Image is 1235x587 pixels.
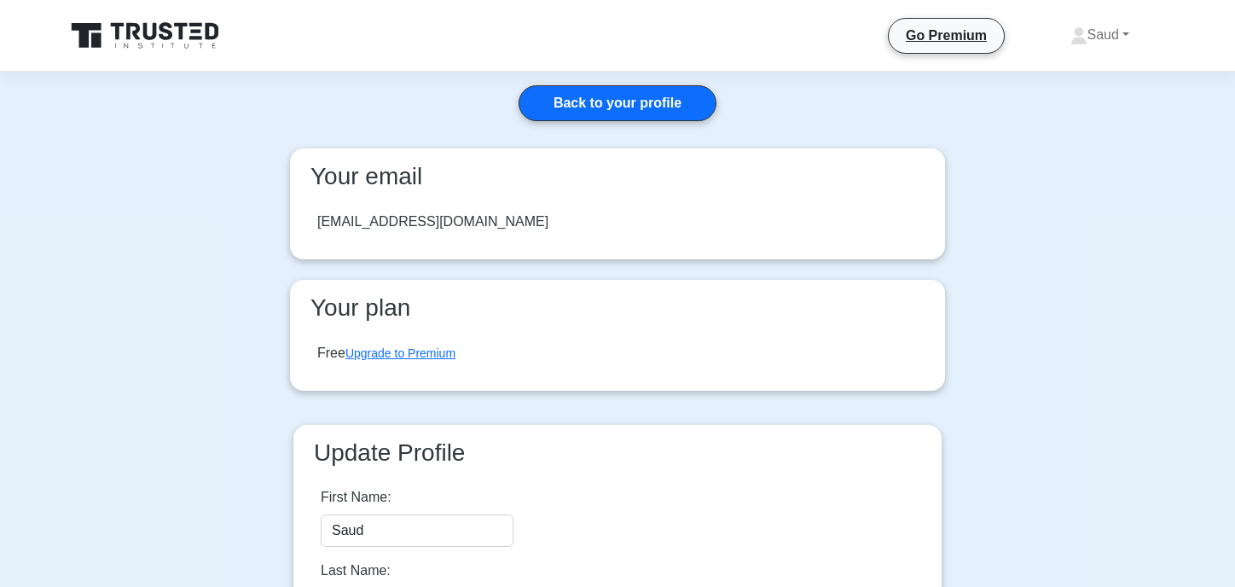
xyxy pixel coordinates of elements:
label: First Name: [321,487,391,508]
h3: Update Profile [307,439,928,468]
a: Back to your profile [519,85,716,121]
div: Free [317,343,455,363]
h3: Your email [304,162,931,191]
h3: Your plan [304,293,931,323]
a: Go Premium [896,25,997,46]
a: Saud [1029,18,1170,52]
a: Upgrade to Premium [345,346,455,360]
div: [EMAIL_ADDRESS][DOMAIN_NAME] [317,212,548,232]
label: Last Name: [321,561,391,581]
